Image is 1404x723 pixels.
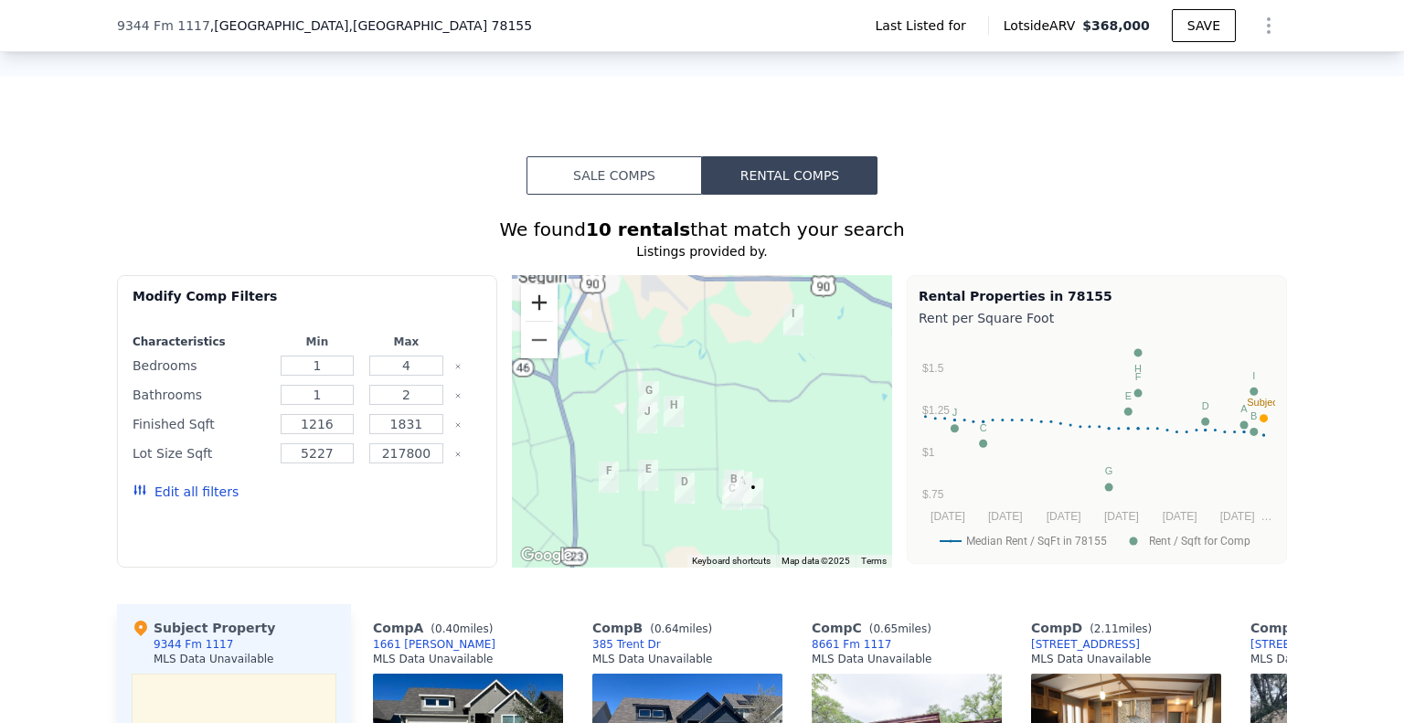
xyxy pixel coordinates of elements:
[656,388,691,434] div: 865 Pleasant Acres
[1094,622,1119,635] span: 2.11
[373,652,494,666] div: MLS Data Unavailable
[133,483,239,501] button: Edit all filters
[133,382,269,408] div: Bathrooms
[922,362,944,375] text: $1.5
[454,363,462,370] button: Clear
[1202,400,1209,411] text: D
[876,16,973,35] span: Last Listed for
[454,392,462,399] button: Clear
[366,335,448,349] div: Max
[117,242,1287,260] div: Listings provided by .
[1104,510,1139,523] text: [DATE]
[1250,410,1257,421] text: B
[715,472,750,517] div: 8661 Fm 1117
[516,544,577,568] img: Google
[526,156,702,195] button: Sale Comps
[117,16,210,35] span: 9344 Fm 1117
[133,411,269,437] div: Finished Sqft
[1250,7,1287,44] button: Show Options
[922,488,944,501] text: $.75
[952,407,958,418] text: J
[1004,16,1082,35] span: Lotside ARV
[630,395,665,441] div: 841 Indigo Way
[154,637,233,652] div: 9344 Fm 1117
[516,544,577,568] a: Open this area in Google Maps (opens a new window)
[862,622,939,635] span: ( miles)
[692,555,771,568] button: Keyboard shortcuts
[521,284,558,321] button: Zoom in
[276,335,358,349] div: Min
[373,637,495,652] a: 1661 [PERSON_NAME]
[1220,510,1255,523] text: [DATE]
[1031,619,1159,637] div: Comp D
[435,622,460,635] span: 0.40
[1163,510,1197,523] text: [DATE]
[373,619,500,637] div: Comp A
[1134,363,1142,374] text: H
[861,556,887,566] a: Terms (opens in new tab)
[423,622,500,635] span: ( miles)
[1250,652,1371,666] div: MLS Data Unavailable
[521,322,558,358] button: Zoom out
[592,652,713,666] div: MLS Data Unavailable
[1252,370,1255,381] text: I
[1250,619,1377,637] div: Comp E
[1250,637,1359,652] a: [STREET_ADDRESS]
[988,510,1023,523] text: [DATE]
[667,465,702,511] div: 710 Oak Tree Road
[133,441,269,466] div: Lot Size Sqft
[1261,510,1272,523] text: …
[922,446,935,459] text: $1
[966,535,1107,548] text: Median Rent / SqFt in 78155
[133,353,269,378] div: Bedrooms
[1135,371,1142,382] text: F
[1125,390,1132,401] text: E
[919,305,1275,331] div: Rent per Square Foot
[1240,403,1248,414] text: A
[1247,397,1281,408] text: Subject
[1031,637,1140,652] a: [STREET_ADDRESS]
[922,404,950,417] text: $1.25
[1105,465,1113,476] text: G
[1082,18,1150,33] span: $368,000
[154,652,274,666] div: MLS Data Unavailable
[133,335,269,349] div: Characteristics
[919,331,1275,559] svg: A chart.
[348,18,532,33] span: , [GEOGRAPHIC_DATA] 78155
[1031,652,1152,666] div: MLS Data Unavailable
[643,622,719,635] span: ( miles)
[776,297,811,343] div: 253 Free Waters
[632,374,666,420] div: 625 Muehl Rd
[873,622,898,635] span: 0.65
[782,556,850,566] span: Map data ©2025
[931,510,965,523] text: [DATE]
[631,452,665,498] div: 607 Nockenut Street
[133,287,482,320] div: Modify Comp Filters
[812,652,932,666] div: MLS Data Unavailable
[1172,9,1236,42] button: SAVE
[592,637,661,652] a: 385 Trent Dr
[702,156,877,195] button: Rental Comps
[454,451,462,458] button: Clear
[1047,510,1081,523] text: [DATE]
[980,422,987,433] text: C
[591,454,626,500] div: 761 Sheffield Rd
[586,218,690,240] strong: 10 rentals
[132,619,275,637] div: Subject Property
[1082,622,1159,635] span: ( miles)
[717,463,751,508] div: 385 Trent Dr
[210,16,532,35] span: , [GEOGRAPHIC_DATA]
[1149,535,1250,548] text: Rent / Sqft for Comp
[117,217,1287,242] div: We found that match your search
[919,287,1275,305] div: Rental Properties in 78155
[736,471,771,516] div: 9344 Fm 1117
[812,637,891,652] a: 8661 Fm 1117
[812,619,939,637] div: Comp C
[592,619,719,637] div: Comp B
